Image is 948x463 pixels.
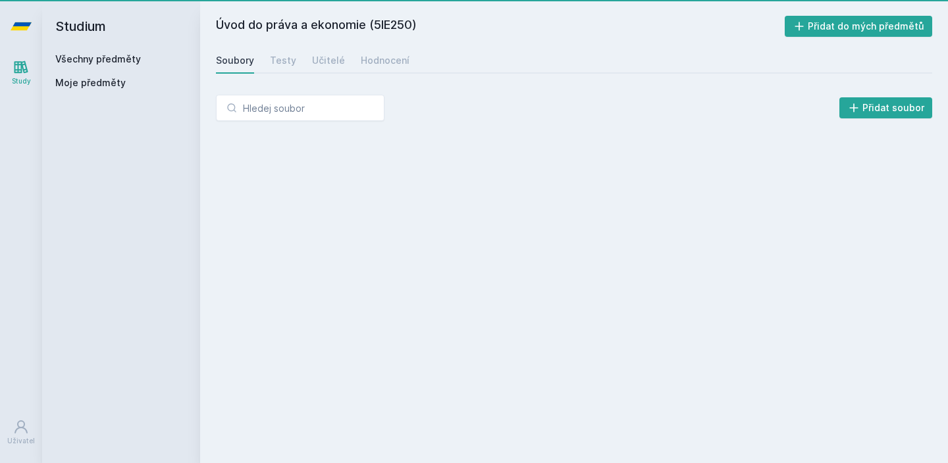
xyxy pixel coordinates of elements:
[12,76,31,86] div: Study
[270,54,296,67] div: Testy
[7,436,35,446] div: Uživatel
[3,53,39,93] a: Study
[216,95,384,121] input: Hledej soubor
[55,53,141,64] a: Všechny předměty
[312,54,345,67] div: Učitelé
[3,412,39,452] a: Uživatel
[55,76,126,89] span: Moje předměty
[361,47,409,74] a: Hodnocení
[216,16,785,37] h2: Úvod do práva a ekonomie (5IE250)
[312,47,345,74] a: Učitelé
[216,47,254,74] a: Soubory
[361,54,409,67] div: Hodnocení
[216,54,254,67] div: Soubory
[270,47,296,74] a: Testy
[839,97,933,118] button: Přidat soubor
[785,16,933,37] button: Přidat do mých předmětů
